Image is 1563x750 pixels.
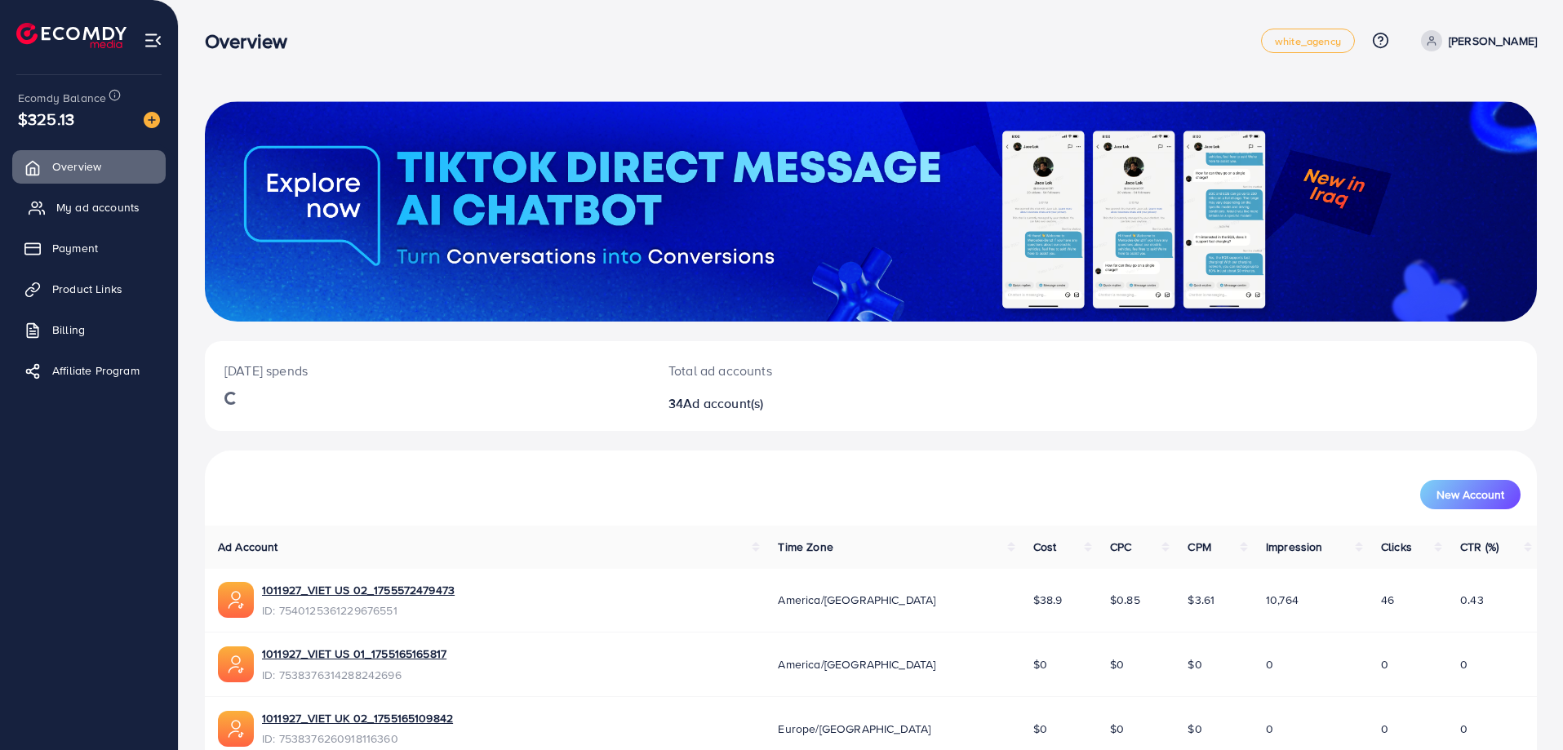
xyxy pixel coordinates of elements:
[1460,539,1499,555] span: CTR (%)
[1381,656,1388,672] span: 0
[52,281,122,297] span: Product Links
[1266,592,1299,608] span: 10,764
[1436,489,1504,500] span: New Account
[262,602,455,619] span: ID: 7540125361229676551
[668,361,962,380] p: Total ad accounts
[262,667,446,683] span: ID: 7538376314288242696
[56,199,140,215] span: My ad accounts
[1110,656,1124,672] span: $0
[1033,656,1047,672] span: $0
[144,112,160,128] img: image
[1266,721,1273,737] span: 0
[144,31,162,50] img: menu
[1381,721,1388,737] span: 0
[1188,656,1201,672] span: $0
[1266,656,1273,672] span: 0
[262,646,446,662] a: 1011927_VIET US 01_1755165165817
[16,23,127,48] img: logo
[1266,539,1323,555] span: Impression
[52,322,85,338] span: Billing
[12,354,166,387] a: Affiliate Program
[1414,30,1537,51] a: [PERSON_NAME]
[224,361,629,380] p: [DATE] spends
[12,273,166,305] a: Product Links
[18,107,74,131] span: $325.13
[12,150,166,183] a: Overview
[262,710,453,726] a: 1011927_VIET UK 02_1755165109842
[12,191,166,224] a: My ad accounts
[12,313,166,346] a: Billing
[1188,592,1214,608] span: $3.61
[262,730,453,747] span: ID: 7538376260918116360
[778,721,930,737] span: Europe/[GEOGRAPHIC_DATA]
[1494,677,1551,738] iframe: Chat
[1381,539,1412,555] span: Clicks
[1420,480,1521,509] button: New Account
[1460,656,1468,672] span: 0
[1449,31,1537,51] p: [PERSON_NAME]
[1033,539,1057,555] span: Cost
[218,711,254,747] img: ic-ads-acc.e4c84228.svg
[1033,592,1063,608] span: $38.9
[18,90,106,106] span: Ecomdy Balance
[205,29,300,53] h3: Overview
[218,646,254,682] img: ic-ads-acc.e4c84228.svg
[1460,721,1468,737] span: 0
[218,539,278,555] span: Ad Account
[683,394,763,412] span: Ad account(s)
[1110,539,1131,555] span: CPC
[1188,721,1201,737] span: $0
[1460,592,1484,608] span: 0.43
[778,656,935,672] span: America/[GEOGRAPHIC_DATA]
[1110,721,1124,737] span: $0
[778,539,833,555] span: Time Zone
[1275,36,1341,47] span: white_agency
[52,240,98,256] span: Payment
[1110,592,1140,608] span: $0.85
[1033,721,1047,737] span: $0
[52,362,140,379] span: Affiliate Program
[218,582,254,618] img: ic-ads-acc.e4c84228.svg
[1188,539,1210,555] span: CPM
[1261,29,1355,53] a: white_agency
[52,158,101,175] span: Overview
[1381,592,1394,608] span: 46
[668,396,962,411] h2: 34
[778,592,935,608] span: America/[GEOGRAPHIC_DATA]
[262,582,455,598] a: 1011927_VIET US 02_1755572479473
[12,232,166,264] a: Payment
